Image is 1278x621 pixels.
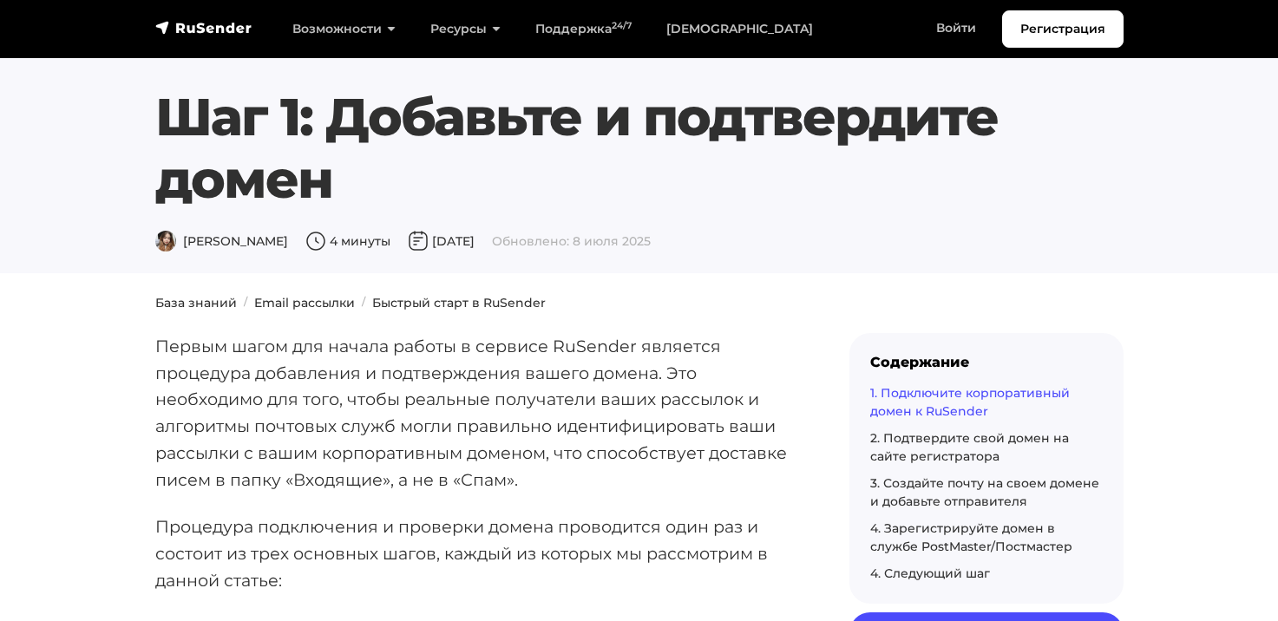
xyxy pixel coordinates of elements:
[155,233,288,249] span: [PERSON_NAME]
[155,333,794,493] p: Первым шагом для начала работы в сервисе RuSender является процедура добавления и подтверждения в...
[275,11,413,47] a: Возможности
[155,295,237,310] a: База знаний
[870,430,1069,464] a: 2. Подтвердите свой домен на сайте регистратора
[870,385,1070,419] a: 1. Подключите корпоративный домен к RuSender
[870,354,1103,370] div: Содержание
[145,294,1134,312] nav: breadcrumb
[649,11,830,47] a: [DEMOGRAPHIC_DATA]
[305,231,326,252] img: Время чтения
[870,565,990,581] a: 4. Следующий шаг
[372,295,546,310] a: Быстрый старт в RuSender
[919,10,993,46] a: Войти
[254,295,355,310] a: Email рассылки
[413,11,518,47] a: Ресурсы
[492,233,651,249] span: Обновлено: 8 июля 2025
[870,520,1072,554] a: 4. Зарегистрируйте домен в службе PostMaster/Постмастер
[1002,10,1124,48] a: Регистрация
[155,86,1124,211] h1: Шаг 1: Добавьте и подтвердите домен
[408,231,429,252] img: Дата публикации
[305,233,390,249] span: 4 минуты
[155,513,794,593] p: Процедура подключения и проверки домена проводится один раз и состоит из трех основных шагов, каж...
[612,20,632,31] sup: 24/7
[155,19,252,36] img: RuSender
[408,233,475,249] span: [DATE]
[518,11,649,47] a: Поддержка24/7
[870,475,1099,509] a: 3. Создайте почту на своем домене и добавьте отправителя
